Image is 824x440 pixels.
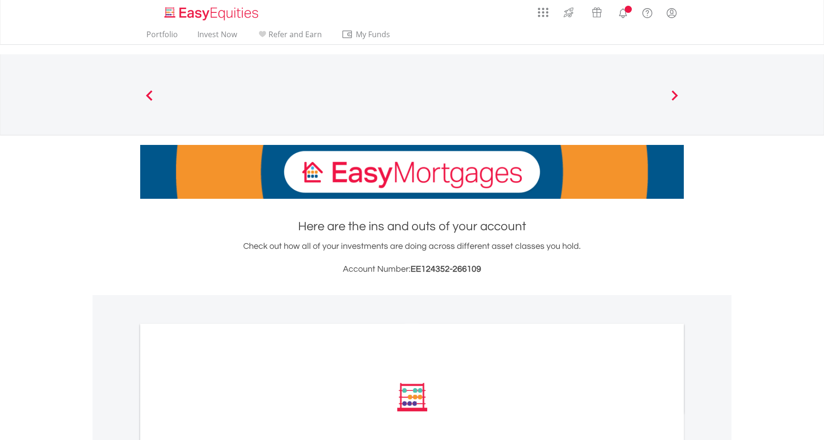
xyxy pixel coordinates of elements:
[268,29,322,40] span: Refer and Earn
[611,2,635,21] a: Notifications
[589,5,605,20] img: vouchers-v2.svg
[161,2,262,21] a: Home page
[635,2,659,21] a: FAQ's and Support
[253,30,326,44] a: Refer and Earn
[538,7,548,18] img: grid-menu-icon.svg
[140,218,684,235] h1: Here are the ins and outs of your account
[532,2,555,18] a: AppsGrid
[143,30,182,44] a: Portfolio
[140,145,684,199] img: EasyMortage Promotion Banner
[561,5,577,20] img: thrive-v2.svg
[140,263,684,276] h3: Account Number:
[194,30,241,44] a: Invest Now
[140,240,684,276] div: Check out how all of your investments are doing across different asset classes you hold.
[411,265,481,274] span: EE124352-266109
[163,6,262,21] img: EasyEquities_Logo.png
[341,28,404,41] span: My Funds
[583,2,611,20] a: Vouchers
[659,2,684,23] a: My Profile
